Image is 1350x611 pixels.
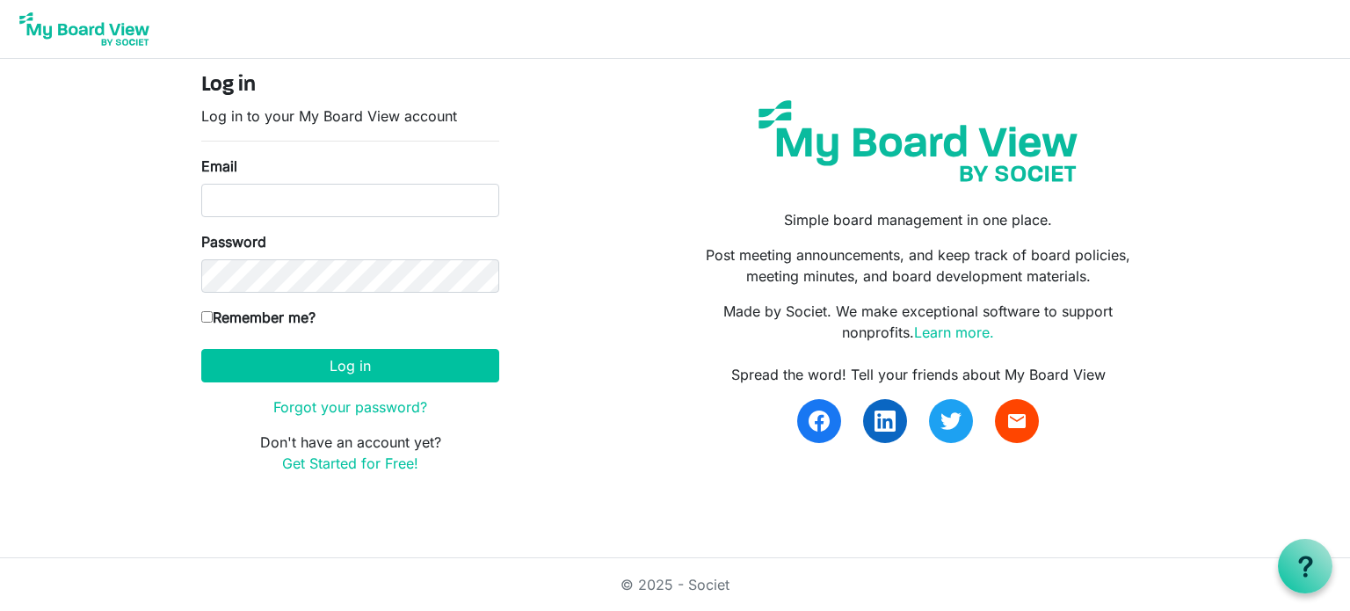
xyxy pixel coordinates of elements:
h4: Log in [201,73,499,98]
p: Log in to your My Board View account [201,105,499,127]
input: Remember me? [201,311,213,323]
span: email [1006,411,1027,432]
p: Simple board management in one place. [688,209,1149,230]
a: email [995,399,1039,443]
p: Post meeting announcements, and keep track of board policies, meeting minutes, and board developm... [688,244,1149,287]
img: my-board-view-societ.svg [745,87,1091,195]
a: Forgot your password? [273,398,427,416]
p: Made by Societ. We make exceptional software to support nonprofits. [688,301,1149,343]
button: Log in [201,349,499,382]
label: Password [201,231,266,252]
a: © 2025 - Societ [621,576,729,593]
label: Remember me? [201,307,316,328]
img: twitter.svg [940,411,962,432]
div: Spread the word! Tell your friends about My Board View [688,364,1149,385]
img: facebook.svg [809,411,830,432]
a: Learn more. [914,324,994,341]
img: My Board View Logo [14,7,155,51]
img: linkedin.svg [875,411,896,432]
label: Email [201,156,237,177]
a: Get Started for Free! [282,455,418,472]
p: Don't have an account yet? [201,432,499,474]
